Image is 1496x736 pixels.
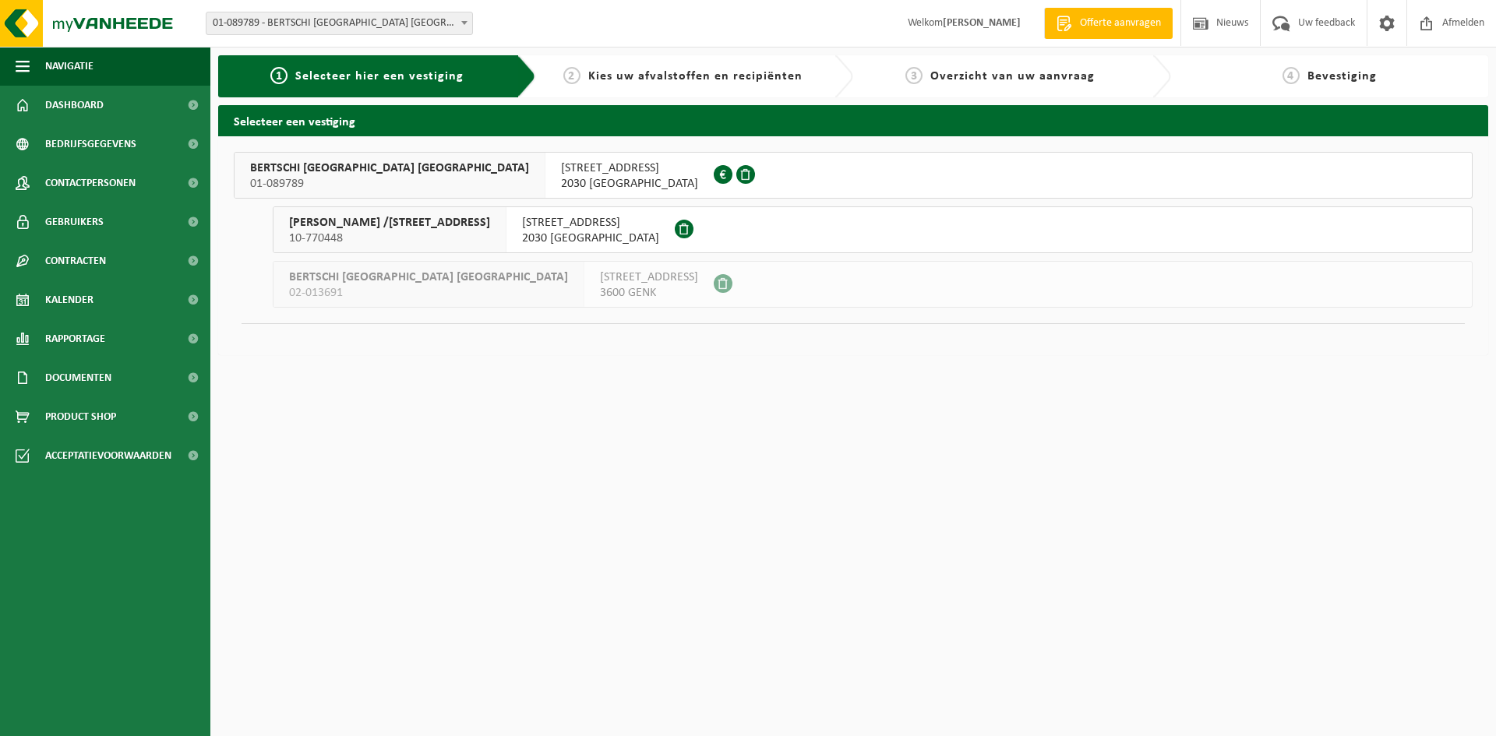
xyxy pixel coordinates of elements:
span: Kies uw afvalstoffen en recipiënten [588,70,803,83]
span: Offerte aanvragen [1076,16,1165,31]
span: Navigatie [45,47,93,86]
span: 2 [563,67,580,84]
span: 2030 [GEOGRAPHIC_DATA] [522,231,659,246]
span: Selecteer hier een vestiging [295,70,464,83]
span: Overzicht van uw aanvraag [930,70,1095,83]
span: BERTSCHI [GEOGRAPHIC_DATA] [GEOGRAPHIC_DATA] [250,160,529,176]
span: Gebruikers [45,202,104,241]
span: 2030 [GEOGRAPHIC_DATA] [561,176,698,192]
button: [PERSON_NAME] /[STREET_ADDRESS] 10-770448 [STREET_ADDRESS]2030 [GEOGRAPHIC_DATA] [273,206,1473,253]
span: Contactpersonen [45,164,136,202]
span: Dashboard [45,86,104,125]
span: 1 [270,67,288,84]
span: 01-089789 - BERTSCHI BELGIUM NV - ANTWERPEN [206,12,472,34]
span: BERTSCHI [GEOGRAPHIC_DATA] [GEOGRAPHIC_DATA] [289,269,568,285]
span: Kalender [45,280,93,319]
span: 3 [905,67,923,84]
h2: Selecteer een vestiging [218,105,1488,136]
span: 01-089789 [250,176,529,192]
span: 01-089789 - BERTSCHI BELGIUM NV - ANTWERPEN [206,12,473,35]
span: 4 [1283,67,1300,84]
span: Bevestiging [1307,70,1377,83]
span: Rapportage [45,319,105,358]
span: [STREET_ADDRESS] [522,215,659,231]
span: 10-770448 [289,231,490,246]
span: Acceptatievoorwaarden [45,436,171,475]
button: BERTSCHI [GEOGRAPHIC_DATA] [GEOGRAPHIC_DATA] 01-089789 [STREET_ADDRESS]2030 [GEOGRAPHIC_DATA] [234,152,1473,199]
span: [STREET_ADDRESS] [600,269,698,285]
span: 02-013691 [289,285,568,301]
a: Offerte aanvragen [1044,8,1173,39]
strong: [PERSON_NAME] [943,17,1021,29]
span: 3600 GENK [600,285,698,301]
span: [STREET_ADDRESS] [561,160,698,176]
span: [PERSON_NAME] /[STREET_ADDRESS] [289,215,490,231]
span: Contracten [45,241,106,280]
span: Product Shop [45,397,116,436]
span: Bedrijfsgegevens [45,125,136,164]
span: Documenten [45,358,111,397]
